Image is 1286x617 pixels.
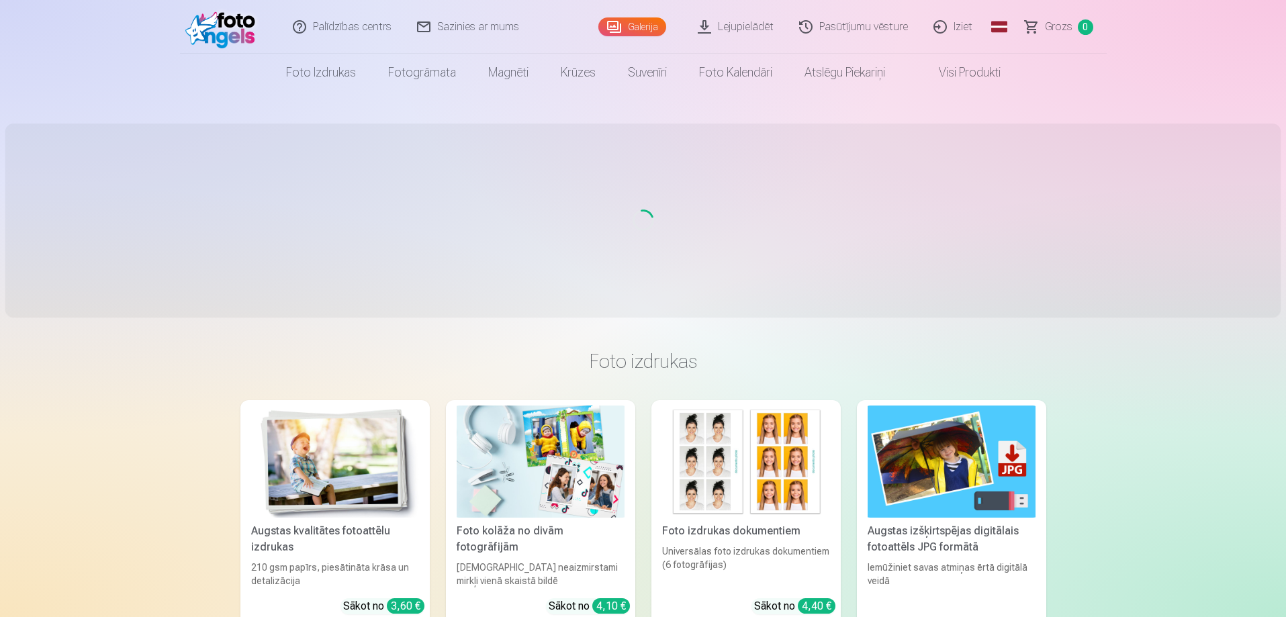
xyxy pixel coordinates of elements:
[657,523,835,539] div: Foto izdrukas dokumentiem
[451,561,630,587] div: [DEMOGRAPHIC_DATA] neaizmirstami mirkļi vienā skaistā bildē
[662,406,830,518] img: Foto izdrukas dokumentiem
[251,406,419,518] img: Augstas kvalitātes fotoattēlu izdrukas
[862,523,1041,555] div: Augstas izšķirtspējas digitālais fotoattēls JPG formātā
[1078,19,1093,35] span: 0
[683,54,788,91] a: Foto kalendāri
[457,406,625,518] img: Foto kolāža no divām fotogrāfijām
[1045,19,1072,35] span: Grozs
[657,544,835,587] div: Universālas foto izdrukas dokumentiem (6 fotogrāfijas)
[545,54,612,91] a: Krūzes
[372,54,472,91] a: Fotogrāmata
[754,598,835,614] div: Sākot no
[387,598,424,614] div: 3,60 €
[901,54,1017,91] a: Visi produkti
[868,406,1036,518] img: Augstas izšķirtspējas digitālais fotoattēls JPG formātā
[612,54,683,91] a: Suvenīri
[549,598,630,614] div: Sākot no
[451,523,630,555] div: Foto kolāža no divām fotogrāfijām
[343,598,424,614] div: Sākot no
[798,598,835,614] div: 4,40 €
[246,561,424,587] div: 210 gsm papīrs, piesātināta krāsa un detalizācija
[788,54,901,91] a: Atslēgu piekariņi
[246,523,424,555] div: Augstas kvalitātes fotoattēlu izdrukas
[472,54,545,91] a: Magnēti
[592,598,630,614] div: 4,10 €
[598,17,666,36] a: Galerija
[185,5,263,48] img: /fa3
[251,349,1036,373] h3: Foto izdrukas
[270,54,372,91] a: Foto izdrukas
